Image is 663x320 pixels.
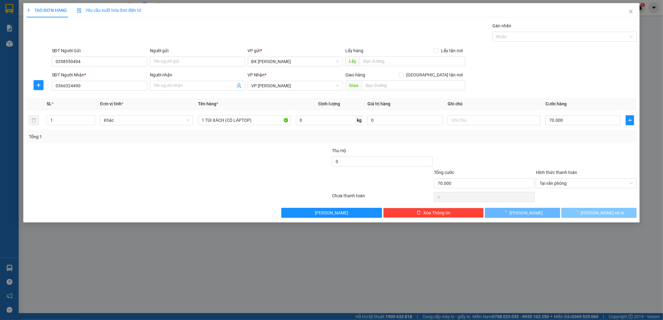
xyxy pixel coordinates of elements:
[404,71,465,78] span: [GEOGRAPHIC_DATA] tận nơi
[628,9,633,14] span: close
[417,210,421,215] span: delete
[251,81,339,90] span: VP Thành Thái
[5,6,15,12] span: Gửi:
[503,210,509,215] span: loading
[26,8,67,13] span: TẠO ĐƠN HÀNG
[345,56,360,66] span: Lấy
[367,115,443,125] input: 0
[332,148,346,153] span: Thu Hộ
[281,208,382,218] button: [PERSON_NAME]
[439,47,465,54] span: Lấy tận nơi
[318,101,340,106] span: Định lượng
[60,20,110,29] div: 0848880088
[100,101,123,106] span: Đơn vị tính
[383,208,484,218] button: deleteXóa Thông tin
[34,80,44,90] button: plus
[434,170,454,175] span: Tổng cước
[5,33,57,40] div: 40.000
[77,8,142,13] span: Yêu cầu xuất hóa đơn điện tử
[360,56,465,66] input: Dọc đường
[60,6,75,12] span: Nhận:
[5,44,110,52] div: Tên hàng: 1TG ( : 1 )
[540,179,633,188] span: Tại văn phòng
[77,8,82,13] img: icon
[315,209,348,216] span: [PERSON_NAME]
[485,208,560,218] button: [PERSON_NAME]
[104,116,189,125] span: Khác
[492,23,511,28] label: Gán nhãn
[509,209,543,216] span: [PERSON_NAME]
[356,115,362,125] span: kg
[574,210,581,215] span: loading
[345,48,363,53] span: Lấy hàng
[546,101,567,106] span: Cước hàng
[248,47,343,54] div: VP gửi
[581,209,624,216] span: [PERSON_NAME] và In
[445,98,543,110] th: Ghi chú
[251,57,339,66] span: BX Phạm Văn Đồng
[52,47,147,54] div: SĐT Người Gửi
[198,101,218,106] span: Tên hàng
[622,3,640,21] button: Close
[448,115,541,125] input: Ghi Chú
[536,170,577,175] label: Hình thức thanh toán
[29,115,39,125] button: delete
[561,208,637,218] button: [PERSON_NAME] và In
[248,72,265,77] span: VP Nhận
[47,101,52,106] span: SL
[362,80,465,90] input: Dọc đường
[332,192,434,203] div: Chưa thanh toán
[345,72,365,77] span: Giao hàng
[60,5,110,20] div: BX Miền Đông
[55,43,63,52] span: SL
[345,80,362,90] span: Giao
[29,133,256,140] div: Tổng: 1
[626,118,634,123] span: plus
[198,115,291,125] input: VD: Bàn, Ghế
[367,101,390,106] span: Giá trị hàng
[626,115,634,125] button: plus
[237,83,242,88] span: user-add
[5,5,56,20] div: BX [PERSON_NAME]
[5,33,14,40] span: CR :
[52,71,147,78] div: SĐT Người Nhận
[34,83,43,88] span: plus
[26,8,31,12] span: plus
[150,47,245,54] div: Người gửi
[150,71,245,78] div: Người nhận
[423,209,450,216] span: Xóa Thông tin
